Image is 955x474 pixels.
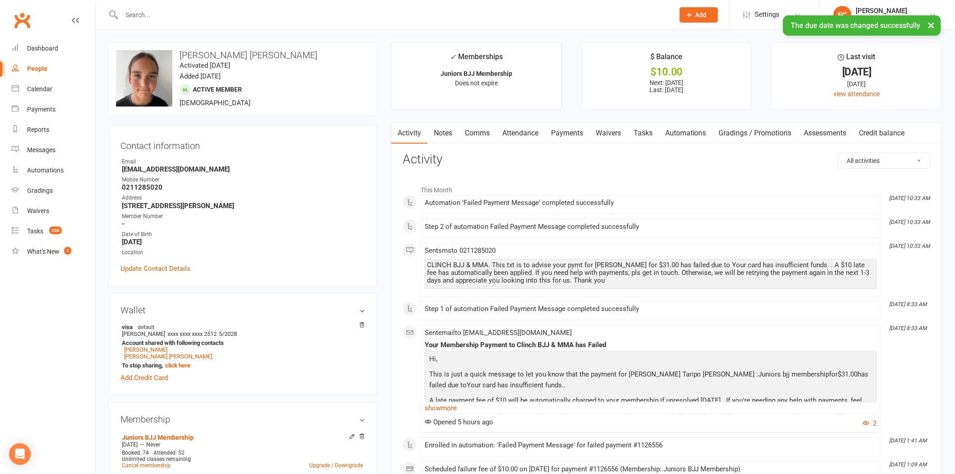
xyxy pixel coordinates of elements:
i: [DATE] 1:41 AM [890,437,927,444]
div: Waivers [27,207,49,214]
div: — [120,441,365,448]
div: Reports [27,126,49,133]
strong: Juniors BJJ Membership [440,70,512,77]
a: show more [425,402,877,414]
time: Activated [DATE] [180,61,230,70]
div: Automation 'Failed Payment Message' completed successfully [425,199,877,207]
a: click here [165,362,190,369]
strong: [STREET_ADDRESS][PERSON_NAME] [122,202,365,210]
button: 2 [863,418,877,429]
div: People [27,65,47,72]
i: [DATE] 8:33 AM [890,325,927,331]
div: Dashboard [27,45,58,52]
p: A late payment fee of $10 will be automatically charged to your membership if unresolved [DATE]. ... [427,395,875,430]
a: Tasks 350 [12,221,95,242]
div: Address [122,194,365,202]
button: Add [680,7,718,23]
span: 1 [64,247,71,255]
a: Add Credit Card [121,372,168,383]
a: Assessments [798,123,853,144]
div: Payments [27,106,56,113]
div: [PERSON_NAME] [856,7,918,15]
div: Member Number [122,212,365,221]
a: Notes [427,123,459,144]
i: [DATE] 10:33 AM [890,195,930,201]
i: [DATE] 8:33 AM [890,301,927,307]
div: Email [122,158,365,166]
i: [DATE] 1:09 AM [890,461,927,468]
span: Attended: 52 [153,450,185,456]
span: default [135,323,157,330]
a: Clubworx [11,9,33,32]
li: This Month [403,181,931,195]
span: [DATE] [122,441,138,448]
span: for [830,370,838,378]
a: Dashboard [12,38,95,59]
div: The due date was changed successfully [783,15,941,36]
a: Activity [391,123,427,144]
i: ✓ [450,53,456,61]
i: [DATE] 10:33 AM [890,243,930,249]
input: Search... [119,9,668,21]
p: This is just a quick message to let you know that the payment for [PERSON_NAME] Taripo [PERSON_NA... [427,369,875,393]
a: Cancel membership [122,462,171,469]
a: Comms [459,123,496,144]
h3: Membership [121,414,365,424]
div: Messages [27,146,56,153]
a: view attendance [834,90,880,98]
span: Unlimited classes remaining [122,456,191,462]
span: 5/2028 [219,330,237,337]
div: Open Intercom Messenger [9,443,31,465]
strong: visa [122,323,361,330]
a: Waivers [589,123,627,144]
div: $ Balance [650,51,682,67]
a: Gradings / Promotions [713,123,798,144]
span: Booked: 74 [122,450,149,456]
strong: - [122,220,365,228]
span: xxxx xxxx xxxx 2512 [167,330,217,337]
a: Attendance [496,123,545,144]
span: Add [695,11,707,19]
a: [PERSON_NAME] [124,346,167,353]
span: Sent email to [EMAIL_ADDRESS][DOMAIN_NAME] [425,329,572,337]
li: [PERSON_NAME] [121,322,365,370]
h3: Activity [403,153,931,167]
button: × [923,15,940,35]
a: Tasks [627,123,659,144]
i: [DATE] 10:33 AM [890,219,930,225]
div: FC [834,6,852,24]
a: Payments [12,99,95,120]
span: . [564,381,566,389]
h3: Contact information [121,137,365,151]
a: What's New1 [12,242,95,262]
h3: Wallet [121,305,365,315]
div: Location [122,248,365,257]
div: Scheduled failure fee of $10.00 on [DATE] for payment #1126556 (Membership: Juniors BJJ Membership) [425,465,877,473]
div: Last visit [838,51,876,67]
a: Reports [12,120,95,140]
div: $10.00 [590,67,744,77]
span: 350 [49,227,62,234]
div: [DATE] [780,79,934,89]
div: Clinch Martial Arts Ltd [856,15,918,23]
a: Gradings [12,181,95,201]
span: Opened 5 hours ago [425,418,493,426]
div: Tasks [27,228,43,235]
a: [PERSON_NAME] [PERSON_NAME] [124,353,212,360]
div: Enrolled in automation: 'Failed Payment Message' for failed payment #1126556 [425,441,877,449]
strong: [EMAIL_ADDRESS][DOMAIN_NAME] [122,165,365,173]
a: Credit balance [853,123,911,144]
span: Settings [755,5,780,25]
a: Automations [12,160,95,181]
img: image1728878436.png [116,50,172,107]
p: Hi [427,353,875,367]
a: People [12,59,95,79]
span: , [436,355,437,363]
div: Step 2 of automation Failed Payment Message completed successfully [425,223,877,231]
a: Waivers [12,201,95,221]
div: Gradings [27,187,53,194]
div: Date of Birth [122,230,365,239]
h3: [PERSON_NAME] [PERSON_NAME] [116,50,370,60]
span: [DEMOGRAPHIC_DATA] [180,99,250,107]
span: : [757,370,759,378]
